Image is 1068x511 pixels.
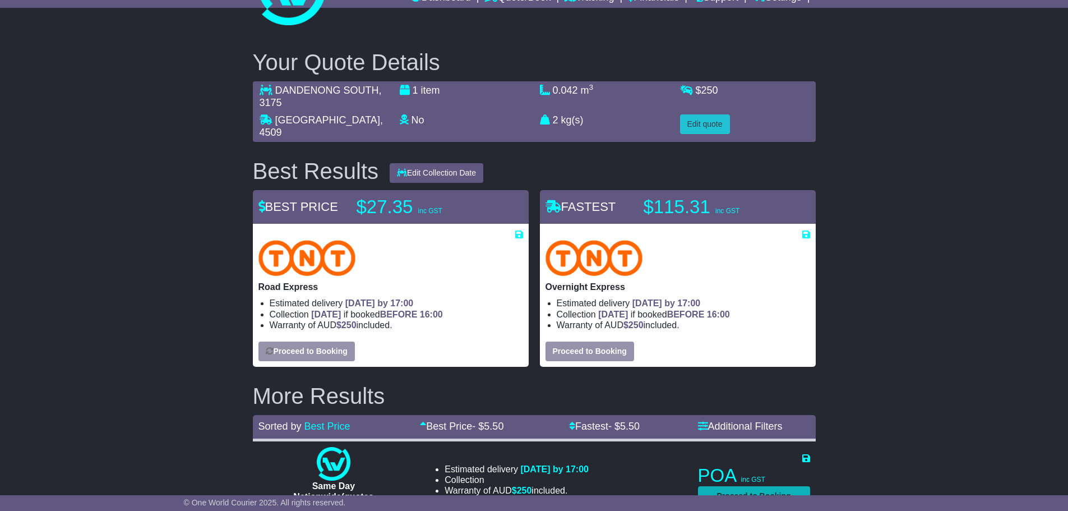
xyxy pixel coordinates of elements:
h2: More Results [253,384,816,408]
span: 16:00 [707,310,730,319]
li: Estimated delivery [557,298,810,309]
span: © One World Courier 2025. All rights reserved. [184,498,346,507]
span: , 3175 [260,85,382,108]
span: 0.042 [553,85,578,96]
li: Warranty of AUD included. [445,485,589,496]
span: 250 [341,320,357,330]
button: Proceed to Booking [545,342,634,361]
p: POA [698,464,810,487]
span: 2 [553,114,558,126]
span: kg(s) [561,114,584,126]
button: Proceed to Booking [698,486,810,506]
div: Best Results [247,159,385,183]
span: 16:00 [420,310,443,319]
span: $ [336,320,357,330]
span: 250 [628,320,644,330]
p: Overnight Express [545,282,810,292]
span: BEST PRICE [258,200,338,214]
sup: 3 [589,83,594,91]
span: 250 [517,486,532,495]
span: m [581,85,594,96]
a: Additional Filters [698,421,783,432]
li: Collection [270,309,523,320]
li: Collection [557,309,810,320]
span: BEFORE [380,310,418,319]
p: $27.35 [357,196,497,218]
li: Warranty of AUD included. [557,320,810,330]
span: BEFORE [667,310,705,319]
span: - $ [608,421,640,432]
span: [DATE] by 17:00 [632,298,701,308]
img: TNT Domestic: Road Express [258,240,356,276]
button: Edit Collection Date [390,163,483,183]
span: if booked [598,310,729,319]
span: [DATE] [598,310,628,319]
span: 5.50 [484,421,503,432]
span: Sorted by [258,421,302,432]
span: item [421,85,440,96]
span: [DATE] [311,310,341,319]
span: FASTEST [545,200,616,214]
p: $115.31 [644,196,784,218]
span: $ [512,486,532,495]
span: [DATE] by 17:00 [520,464,589,474]
span: 5.50 [620,421,640,432]
h2: Your Quote Details [253,50,816,75]
span: inc GST [741,476,765,484]
button: Proceed to Booking [258,342,355,361]
a: Fastest- $5.50 [569,421,640,432]
span: [GEOGRAPHIC_DATA] [275,114,380,126]
span: 1 [413,85,418,96]
img: One World Courier: Same Day Nationwide(quotes take 0.5-1 hour) [317,447,350,481]
span: inc GST [418,207,442,215]
span: 250 [701,85,718,96]
a: Best Price [304,421,350,432]
span: $ [623,320,644,330]
li: Warranty of AUD included. [270,320,523,330]
span: if booked [311,310,442,319]
li: Collection [445,475,589,485]
button: Edit quote [680,114,730,134]
li: Estimated delivery [445,464,589,475]
img: TNT Domestic: Overnight Express [545,240,643,276]
span: No [412,114,424,126]
span: DANDENONG SOUTH [275,85,379,96]
li: Estimated delivery [270,298,523,309]
span: - $ [472,421,503,432]
a: Best Price- $5.50 [420,421,503,432]
span: inc GST [715,207,739,215]
p: Road Express [258,282,523,292]
span: [DATE] by 17:00 [345,298,414,308]
span: , 4509 [260,114,383,138]
span: $ [696,85,718,96]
